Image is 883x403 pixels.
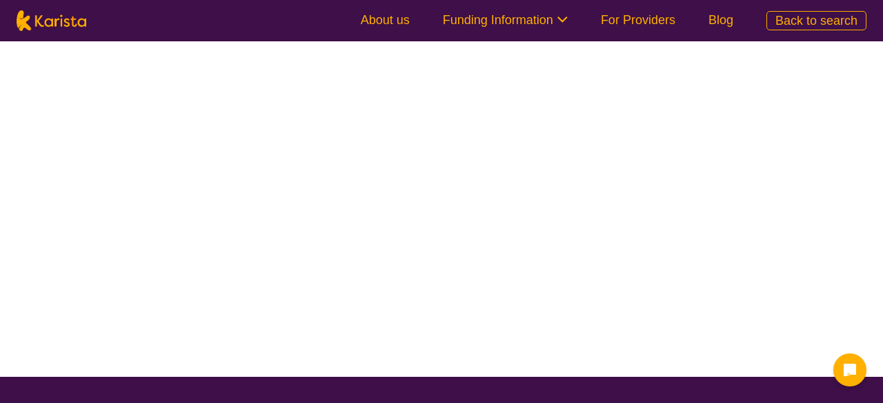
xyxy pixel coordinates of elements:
[766,11,866,30] a: Back to search
[17,10,86,31] img: Karista logo
[708,13,733,27] a: Blog
[361,13,410,27] a: About us
[775,14,857,28] span: Back to search
[601,13,675,27] a: For Providers
[443,13,568,27] a: Funding Information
